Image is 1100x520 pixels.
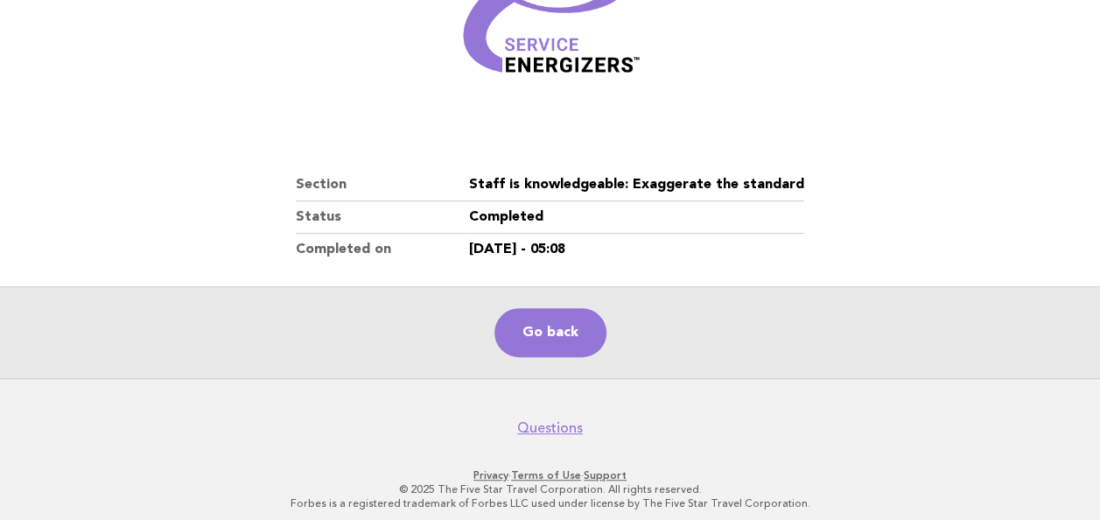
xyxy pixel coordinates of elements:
[296,201,469,234] dt: Status
[584,469,627,481] a: Support
[296,234,469,265] dt: Completed on
[25,496,1075,510] p: Forbes is a registered trademark of Forbes LLC used under license by The Five Star Travel Corpora...
[473,469,508,481] a: Privacy
[469,169,804,201] dd: Staff is knowledgeable: Exaggerate the standard
[469,234,804,265] dd: [DATE] - 05:08
[494,308,606,357] a: Go back
[469,201,804,234] dd: Completed
[511,469,581,481] a: Terms of Use
[296,169,469,201] dt: Section
[25,468,1075,482] p: · ·
[25,482,1075,496] p: © 2025 The Five Star Travel Corporation. All rights reserved.
[517,419,583,437] a: Questions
